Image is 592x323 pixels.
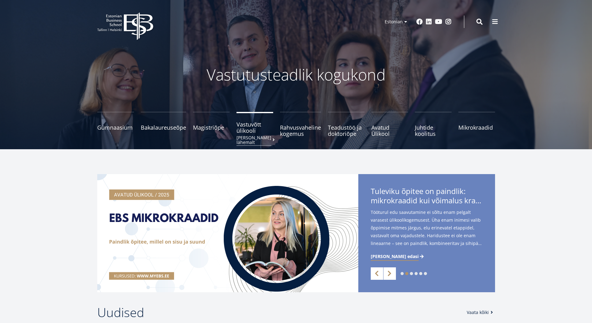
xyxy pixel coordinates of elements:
[383,267,396,280] a: Next
[415,124,452,137] span: Juhtide koolitus
[236,135,276,145] small: [PERSON_NAME] lähemalt
[405,272,408,275] a: 2
[193,112,230,137] a: Magistriõpe
[141,112,186,137] a: Bakalaureuseõpe
[371,239,483,247] span: lineaarne – see on paindlik, kombineeritav ja sihipärane. Just selles suunas liigub ka Estonian B...
[328,124,365,137] span: Teadustöö ja doktoriõpe
[236,121,273,134] span: Vastuvõtt ülikooli
[458,112,495,137] a: Mikrokraadid
[141,124,186,131] span: Bakalaureuseõpe
[371,112,408,137] a: Avatud Ülikool
[424,272,427,275] a: 6
[97,305,461,320] h2: Uudised
[371,187,483,207] span: Tuleviku õpitee on paindlik:
[416,19,423,25] a: Facebook
[445,19,452,25] a: Instagram
[97,124,134,131] span: Gümnaasium
[97,112,134,137] a: Gümnaasium
[371,253,425,260] a: [PERSON_NAME] edasi
[371,196,483,205] span: mikrokraadid kui võimalus kraadini jõudmiseks
[410,272,413,275] a: 3
[236,112,273,137] a: Vastuvõtt ülikooli[PERSON_NAME] lähemalt
[467,309,495,316] a: Vaata kõiki
[415,112,452,137] a: Juhtide koolitus
[371,124,408,137] span: Avatud Ülikool
[415,272,418,275] a: 4
[371,253,419,260] span: [PERSON_NAME] edasi
[426,19,432,25] a: Linkedin
[97,174,358,292] img: a
[280,112,321,137] a: Rahvusvaheline kogemus
[280,124,321,137] span: Rahvusvaheline kogemus
[193,124,230,131] span: Magistriõpe
[328,112,365,137] a: Teadustöö ja doktoriõpe
[401,272,404,275] a: 1
[435,19,442,25] a: Youtube
[419,272,422,275] a: 5
[371,208,483,249] span: Tööturul edu saavutamine ei sõltu enam pelgalt varasest ülikoolikogemusest. Üha enam inimesi vali...
[458,124,495,131] span: Mikrokraadid
[131,65,461,84] p: Vastutusteadlik kogukond
[371,267,383,280] a: Previous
